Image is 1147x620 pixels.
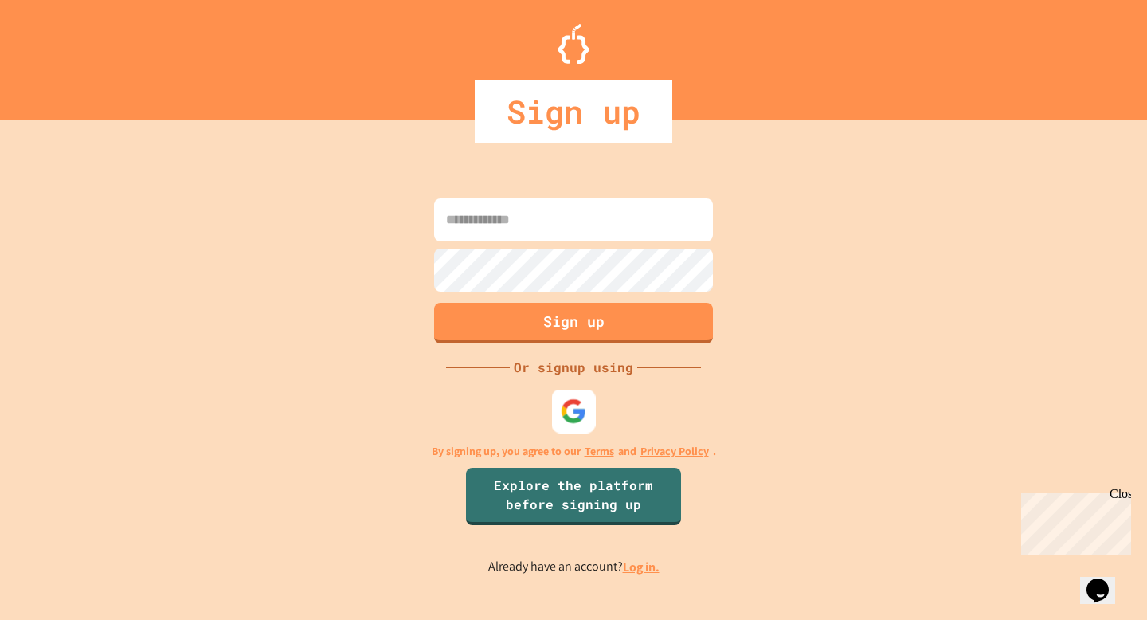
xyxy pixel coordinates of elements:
[585,443,614,460] a: Terms
[6,6,110,101] div: Chat with us now!Close
[640,443,709,460] a: Privacy Policy
[466,468,681,525] a: Explore the platform before signing up
[558,24,589,64] img: Logo.svg
[488,557,660,577] p: Already have an account?
[475,80,672,143] div: Sign up
[561,398,587,425] img: google-icon.svg
[1015,487,1131,555] iframe: chat widget
[623,559,660,575] a: Log in.
[1080,556,1131,604] iframe: chat widget
[432,443,716,460] p: By signing up, you agree to our and .
[510,358,637,377] div: Or signup using
[434,303,713,343] button: Sign up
